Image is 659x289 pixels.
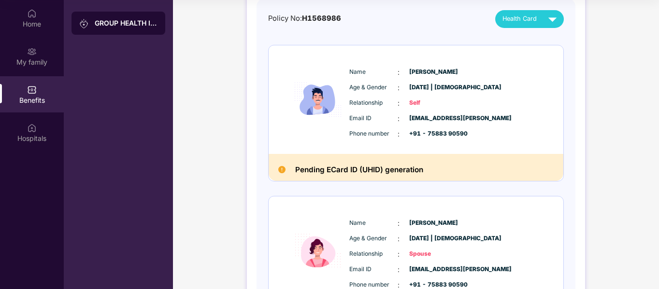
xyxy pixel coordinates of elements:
div: GROUP HEALTH INSURANCE [95,18,158,28]
span: [EMAIL_ADDRESS][PERSON_NAME] [409,265,458,274]
span: H1568986 [302,14,341,23]
span: : [398,67,400,78]
img: svg+xml;base64,PHN2ZyBpZD0iQmVuZWZpdHMiIHhtbG5zPSJodHRwOi8vd3d3LnczLm9yZy8yMDAwL3N2ZyIgd2lkdGg9Ij... [27,85,37,95]
img: Pending [278,166,286,173]
span: : [398,234,400,244]
img: svg+xml;base64,PHN2ZyBpZD0iSG9tZSIgeG1sbnM9Imh0dHA6Ly93d3cudzMub3JnLzIwMDAvc3ZnIiB3aWR0aD0iMjAiIG... [27,9,37,18]
span: : [398,98,400,109]
span: [DATE] | [DEMOGRAPHIC_DATA] [409,83,458,92]
button: Health Card [495,10,564,28]
span: Health Card [502,14,537,24]
img: svg+xml;base64,PHN2ZyB3aWR0aD0iMjAiIGhlaWdodD0iMjAiIHZpZXdCb3g9IjAgMCAyMCAyMCIgZmlsbD0ibm9uZSIgeG... [27,47,37,56]
span: : [398,249,400,260]
span: +91 - 75883 90590 [409,129,458,138]
span: Phone number [349,129,398,138]
span: [PERSON_NAME] [409,68,458,77]
span: Age & Gender [349,234,398,243]
span: Relationship [349,249,398,259]
span: Email ID [349,114,398,123]
img: svg+xml;base64,PHN2ZyB4bWxucz0iaHR0cDovL3d3dy53My5vcmcvMjAwMC9zdmciIHZpZXdCb3g9IjAgMCAyNCAyNCIgd2... [544,11,561,28]
span: : [398,113,400,124]
span: Age & Gender [349,83,398,92]
span: [EMAIL_ADDRESS][PERSON_NAME] [409,114,458,123]
span: : [398,218,400,229]
span: Name [349,68,398,77]
span: Self [409,98,458,108]
span: Email ID [349,265,398,274]
div: Policy No: [268,13,341,24]
span: [PERSON_NAME] [409,219,458,228]
img: svg+xml;base64,PHN2ZyB3aWR0aD0iMjAiIGhlaWdodD0iMjAiIHZpZXdCb3g9IjAgMCAyMCAyMCIgZmlsbD0ibm9uZSIgeG... [79,19,89,28]
span: : [398,83,400,93]
span: : [398,264,400,275]
span: Spouse [409,249,458,259]
img: icon [289,59,347,140]
span: Name [349,219,398,228]
span: Relationship [349,98,398,108]
span: [DATE] | [DEMOGRAPHIC_DATA] [409,234,458,243]
span: : [398,129,400,139]
img: svg+xml;base64,PHN2ZyBpZD0iSG9zcGl0YWxzIiB4bWxucz0iaHR0cDovL3d3dy53My5vcmcvMjAwMC9zdmciIHdpZHRoPS... [27,123,37,133]
h2: Pending ECard ID (UHID) generation [295,164,423,176]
